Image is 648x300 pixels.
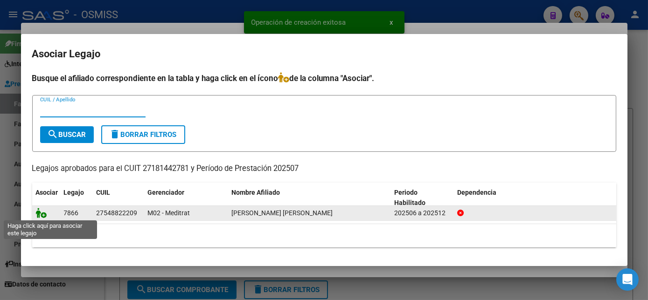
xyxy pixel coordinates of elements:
span: 7866 [64,209,79,217]
button: Borrar Filtros [101,125,185,144]
datatable-header-cell: Gerenciador [144,183,228,213]
div: 27548822209 [97,208,138,218]
datatable-header-cell: Asociar [32,183,60,213]
p: Legajos aprobados para el CUIT 27181442781 y Período de Prestación 202507 [32,163,616,175]
span: Nombre Afiliado [232,189,280,196]
h2: Asociar Legajo [32,45,616,63]
datatable-header-cell: Dependencia [453,183,616,213]
span: Legajo [64,189,84,196]
span: ALVAREZ VALENTINA MAIA [232,209,333,217]
div: Open Intercom Messenger [616,268,639,291]
mat-icon: delete [110,129,121,140]
datatable-header-cell: Periodo Habilitado [390,183,453,213]
span: Borrar Filtros [110,130,177,139]
datatable-header-cell: Legajo [60,183,93,213]
mat-icon: search [48,129,59,140]
span: Buscar [48,130,86,139]
datatable-header-cell: CUIL [93,183,144,213]
span: Gerenciador [148,189,185,196]
span: M02 - Meditrat [148,209,190,217]
datatable-header-cell: Nombre Afiliado [228,183,391,213]
div: 1 registros [32,224,616,247]
span: Periodo Habilitado [394,189,425,207]
span: CUIL [97,189,111,196]
button: Buscar [40,126,94,143]
span: Asociar [36,189,58,196]
div: 202506 a 202512 [394,208,450,218]
h4: Busque el afiliado correspondiente en la tabla y haga click en el ícono de la columna "Asociar". [32,72,616,84]
span: Dependencia [457,189,496,196]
